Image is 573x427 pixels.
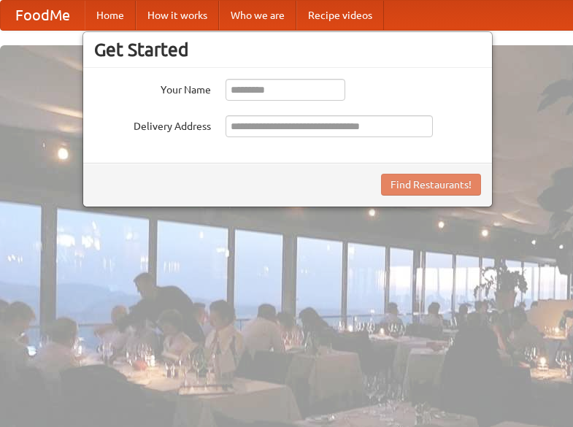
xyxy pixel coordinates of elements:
[219,1,296,30] a: Who we are
[94,79,211,97] label: Your Name
[136,1,219,30] a: How it works
[94,115,211,134] label: Delivery Address
[1,1,85,30] a: FoodMe
[94,39,481,61] h3: Get Started
[85,1,136,30] a: Home
[296,1,384,30] a: Recipe videos
[381,174,481,196] button: Find Restaurants!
